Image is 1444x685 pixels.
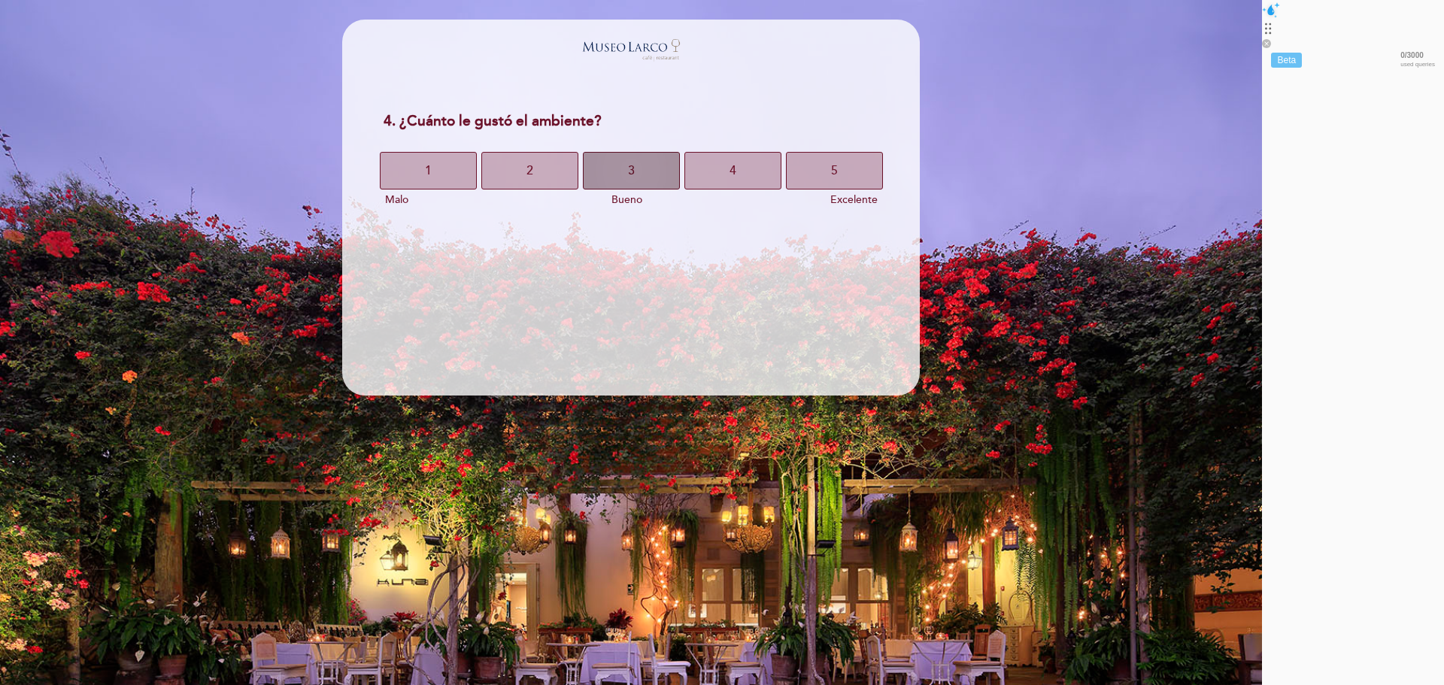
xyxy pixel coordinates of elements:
[730,150,736,192] span: 4
[385,193,408,206] span: Malo
[1271,53,1302,68] div: Beta
[611,193,642,206] span: Bueno
[526,150,533,192] span: 2
[372,103,891,140] div: 4. ¿Cuánto le gustó el ambiente?
[1400,51,1435,61] span: 0 / 3000
[1400,61,1435,68] span: used queries
[425,150,432,192] span: 1
[380,152,477,189] button: 1
[628,150,635,192] span: 3
[578,35,684,64] img: header_1644011960.png
[583,152,680,189] button: 3
[831,150,838,192] span: 5
[481,152,578,189] button: 2
[830,193,878,206] span: Excelente
[684,152,781,189] button: 4
[786,152,883,189] button: 5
